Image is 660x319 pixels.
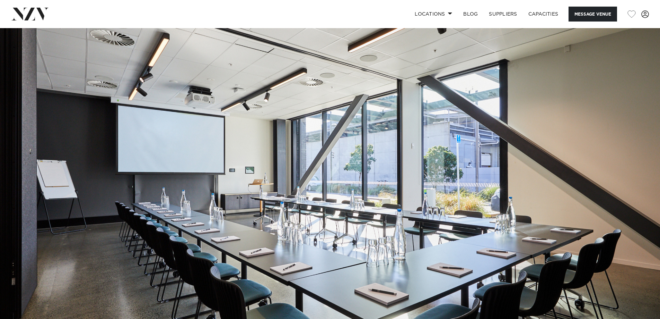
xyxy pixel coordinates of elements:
[483,7,522,22] a: SUPPLIERS
[458,7,483,22] a: BLOG
[409,7,458,22] a: Locations
[569,7,617,22] button: Message Venue
[11,8,49,20] img: nzv-logo.png
[523,7,564,22] a: Capacities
